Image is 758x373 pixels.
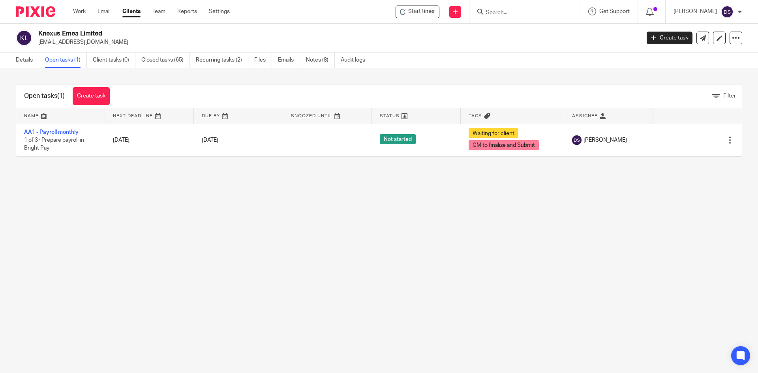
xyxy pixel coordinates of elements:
[599,9,630,14] span: Get Support
[721,6,734,18] img: svg%3E
[209,7,230,15] a: Settings
[572,135,582,145] img: svg%3E
[647,32,692,44] a: Create task
[469,114,482,118] span: Tags
[380,114,400,118] span: Status
[291,114,332,118] span: Snoozed Until
[24,137,84,151] span: 1 of 3 · Prepare payroll in Bright Pay
[73,7,86,15] a: Work
[141,52,190,68] a: Closed tasks (65)
[380,134,416,144] span: Not started
[723,93,736,99] span: Filter
[24,129,79,135] a: AA1 - Payroll monthly
[73,87,110,105] a: Create task
[674,7,717,15] p: [PERSON_NAME]
[57,93,65,99] span: (1)
[341,52,371,68] a: Audit logs
[177,7,197,15] a: Reports
[485,9,556,17] input: Search
[16,52,39,68] a: Details
[306,52,335,68] a: Notes (8)
[152,7,165,15] a: Team
[24,92,65,100] h1: Open tasks
[396,6,439,18] div: Knexus Emea Limited
[105,124,194,156] td: [DATE]
[38,38,635,46] p: [EMAIL_ADDRESS][DOMAIN_NAME]
[469,128,518,138] span: Waiting for client
[16,30,32,46] img: svg%3E
[469,140,539,150] span: CM to finalize and Submit
[584,136,627,144] span: [PERSON_NAME]
[408,7,435,16] span: Start timer
[98,7,111,15] a: Email
[122,7,141,15] a: Clients
[45,52,87,68] a: Open tasks (1)
[16,6,55,17] img: Pixie
[254,52,272,68] a: Files
[196,52,248,68] a: Recurring tasks (2)
[93,52,135,68] a: Client tasks (0)
[38,30,516,38] h2: Knexus Emea Limited
[202,137,218,143] span: [DATE]
[278,52,300,68] a: Emails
